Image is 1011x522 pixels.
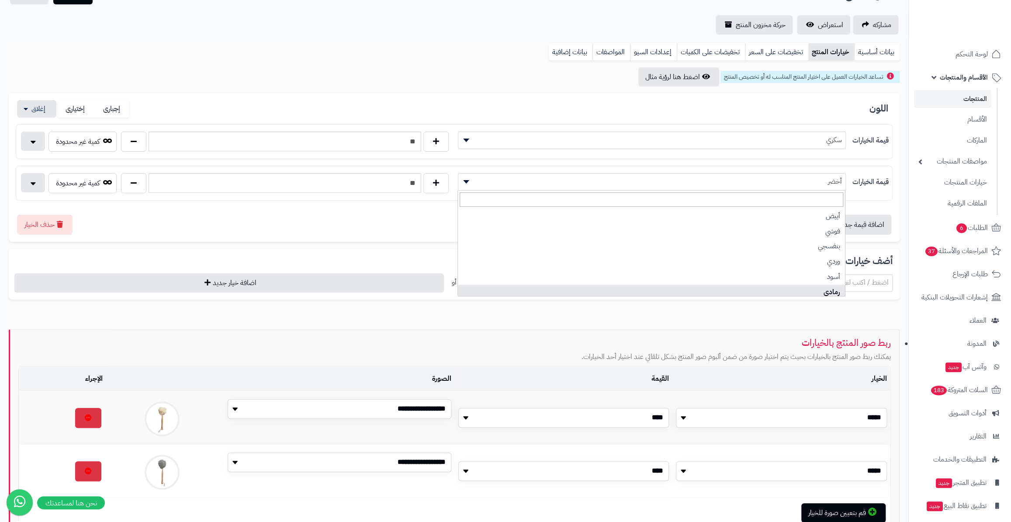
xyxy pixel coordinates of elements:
[458,133,846,146] span: سكري
[956,223,967,233] span: 6
[93,100,129,118] label: إجبارى
[745,43,808,61] a: تخفيضات على السعر
[914,287,1006,308] a: إشعارات التحويلات البنكية
[924,245,988,257] span: المراجعات والأسئلة
[18,338,891,348] h3: ربط صور المنتج بالخيارات
[458,132,846,149] span: سكري
[945,362,962,372] span: جديد
[106,367,455,391] td: الصورة
[16,256,893,266] h3: أضف خيارات المنتج
[935,477,987,489] span: تطبيق المتجر
[818,215,891,235] button: اضافة قيمة جديدة
[458,175,846,188] span: أخضر
[956,48,988,60] span: لوحة التحكم
[873,20,891,30] span: مشاركه
[949,407,987,419] span: أدوات التسويق
[672,367,890,391] td: الخيار
[969,314,987,327] span: العملاء
[797,15,850,35] a: استعراض
[14,273,444,292] button: اضافة خيار جديد
[956,222,988,234] span: الطلبات
[914,310,1006,331] a: العملاء
[452,274,457,291] div: أو
[914,495,1006,516] a: تطبيق نقاط البيعجديد
[914,152,991,171] a: مواصفات المنتجات
[145,401,180,436] img: صورة المنتج رقم: 1
[952,17,1003,35] img: logo-2.png
[914,173,991,192] a: خيارات المنتجات
[458,239,845,254] li: بنفسجي
[967,338,987,350] span: المدونة
[930,384,988,396] span: السلات المتروكة
[853,15,898,35] a: مشاركه
[458,209,845,224] li: أبيض
[19,367,106,391] td: الإجراء
[925,246,938,256] span: 37
[549,43,592,61] a: بيانات إضافية
[914,194,991,213] a: الملفات الرقمية
[914,90,991,108] a: المنتجات
[145,455,180,490] img: صورة المنتج رقم: 2
[630,43,677,61] a: إعدادات السيو
[458,285,845,300] li: رمادي
[818,20,843,30] span: استعراض
[933,453,987,466] span: التطبيقات والخدمات
[952,268,988,280] span: طلبات الإرجاع
[852,136,889,146] label: قيمة الخيارات
[736,20,786,30] span: حركة مخزون المنتج
[945,361,987,373] span: وآتس آب
[592,43,630,61] a: المواصفات
[17,215,73,235] button: حذف الخيار
[914,110,991,129] a: الأقسام
[914,472,1006,493] a: تطبيق المتجرجديد
[854,43,900,61] a: بيانات أساسية
[808,43,854,61] a: خيارات المنتج
[58,100,93,118] label: إختيارى
[914,240,1006,261] a: المراجعات والأسئلة37
[18,352,891,362] p: يمكنك ربط صور المنتج بالخيارات بحيث يتم اختيار صورة من ضمن ألبوم صور المنتج بشكل تلقائي عند اختيا...
[724,72,883,81] span: تساعد الخيارات العميل على اختيار المنتج المناسب له أو تخصيص المنتج
[914,403,1006,424] a: أدوات التسويق
[931,385,947,395] span: 183
[914,131,991,150] a: الماركات
[914,379,1006,400] a: السلات المتروكة183
[869,104,893,114] h3: اللون
[914,449,1006,470] a: التطبيقات والخدمات
[914,356,1006,377] a: وآتس آبجديد
[914,333,1006,354] a: المدونة
[926,500,987,512] span: تطبيق نقاط البيع
[677,43,745,61] a: تخفيضات على الكميات
[970,430,987,442] span: التقارير
[638,67,719,87] button: اضغط هنا لرؤية مثال
[852,177,889,187] label: قيمة الخيارات
[458,254,845,269] li: وردي
[458,173,846,191] span: أخضر
[914,264,1006,285] a: طلبات الإرجاع
[914,426,1006,447] a: التقارير
[940,71,988,84] span: الأقسام والمنتجات
[458,224,845,239] li: فوشي
[914,44,1006,65] a: لوحة التحكم
[936,478,952,488] span: جديد
[921,291,988,303] span: إشعارات التحويلات البنكية
[914,217,1006,238] a: الطلبات6
[927,501,943,511] span: جديد
[716,15,793,35] a: حركة مخزون المنتج
[458,269,845,285] li: أسود
[455,367,673,391] td: القيمة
